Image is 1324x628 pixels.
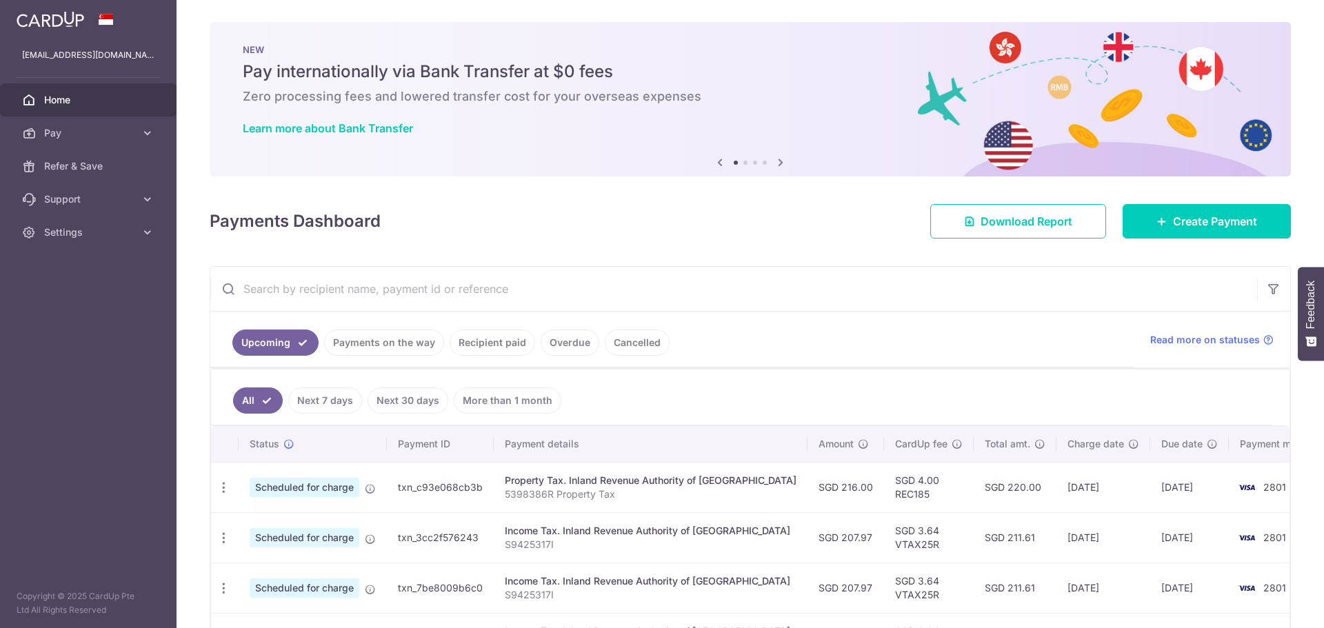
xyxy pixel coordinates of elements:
[884,512,974,563] td: SGD 3.64 VTAX25R
[505,538,796,551] p: S9425317I
[505,574,796,588] div: Income Tax. Inland Revenue Authority of [GEOGRAPHIC_DATA]
[250,478,359,497] span: Scheduled for charge
[808,512,884,563] td: SGD 207.97
[210,22,1291,176] img: Bank transfer banner
[387,512,494,563] td: txn_3cc2f576243
[387,462,494,512] td: txn_c93e068cb3b
[324,330,444,356] a: Payments on the way
[210,267,1257,311] input: Search by recipient name, payment id or reference
[243,44,1258,55] p: NEW
[1233,479,1261,496] img: Bank Card
[895,437,947,451] span: CardUp fee
[1150,333,1260,347] span: Read more on statuses
[44,159,135,173] span: Refer & Save
[454,387,561,414] a: More than 1 month
[1233,529,1261,546] img: Bank Card
[1056,462,1150,512] td: [DATE]
[974,563,1056,613] td: SGD 211.61
[1056,563,1150,613] td: [DATE]
[505,524,796,538] div: Income Tax. Inland Revenue Authority of [GEOGRAPHIC_DATA]
[541,330,599,356] a: Overdue
[974,462,1056,512] td: SGD 220.00
[250,528,359,547] span: Scheduled for charge
[1298,267,1324,361] button: Feedback - Show survey
[387,426,494,462] th: Payment ID
[985,437,1030,451] span: Total amt.
[250,578,359,598] span: Scheduled for charge
[974,512,1056,563] td: SGD 211.61
[210,209,381,234] h4: Payments Dashboard
[505,487,796,501] p: 5398386R Property Tax
[505,588,796,602] p: S9425317I
[505,474,796,487] div: Property Tax. Inland Revenue Authority of [GEOGRAPHIC_DATA]
[1067,437,1124,451] span: Charge date
[605,330,670,356] a: Cancelled
[243,121,413,135] a: Learn more about Bank Transfer
[44,93,135,107] span: Home
[387,563,494,613] td: txn_7be8009b6c0
[1150,563,1229,613] td: [DATE]
[243,61,1258,83] h5: Pay internationally via Bank Transfer at $0 fees
[232,330,319,356] a: Upcoming
[17,11,84,28] img: CardUp
[1150,462,1229,512] td: [DATE]
[1150,512,1229,563] td: [DATE]
[368,387,448,414] a: Next 30 days
[808,563,884,613] td: SGD 207.97
[1263,481,1286,493] span: 2801
[22,48,154,62] p: [EMAIL_ADDRESS][DOMAIN_NAME]
[1233,580,1261,596] img: Bank Card
[494,426,808,462] th: Payment details
[981,213,1072,230] span: Download Report
[233,387,283,414] a: All
[1305,281,1317,329] span: Feedback
[884,563,974,613] td: SGD 3.64 VTAX25R
[1150,333,1274,347] a: Read more on statuses
[1263,531,1286,543] span: 2801
[44,192,135,206] span: Support
[288,387,362,414] a: Next 7 days
[930,204,1106,239] a: Download Report
[1161,437,1203,451] span: Due date
[1263,582,1286,594] span: 2801
[1173,213,1257,230] span: Create Payment
[1056,512,1150,563] td: [DATE]
[1123,204,1291,239] a: Create Payment
[884,462,974,512] td: SGD 4.00 REC185
[250,437,279,451] span: Status
[808,462,884,512] td: SGD 216.00
[243,88,1258,105] h6: Zero processing fees and lowered transfer cost for your overseas expenses
[44,225,135,239] span: Settings
[819,437,854,451] span: Amount
[44,126,135,140] span: Pay
[450,330,535,356] a: Recipient paid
